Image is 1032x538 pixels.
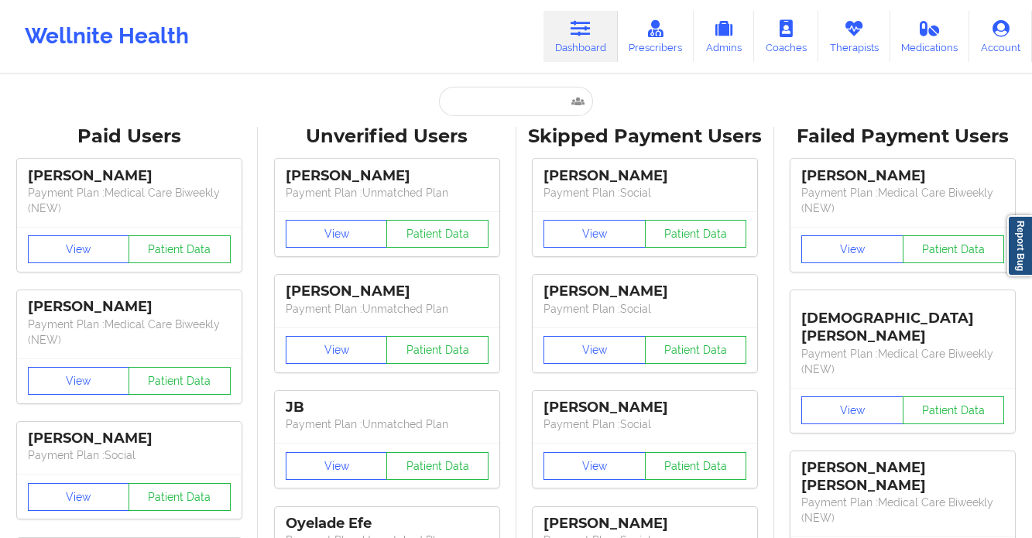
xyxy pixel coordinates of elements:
p: Payment Plan : Unmatched Plan [286,185,489,200]
button: Patient Data [129,367,231,395]
button: View [801,235,903,263]
div: JB [286,399,489,416]
button: View [286,336,388,364]
button: Patient Data [903,396,1005,424]
p: Payment Plan : Medical Care Biweekly (NEW) [801,495,1004,526]
button: View [543,220,646,248]
button: Patient Data [386,220,489,248]
a: Coaches [754,11,818,62]
button: Patient Data [645,452,747,480]
div: [PERSON_NAME] [28,430,231,447]
button: Patient Data [903,235,1005,263]
p: Payment Plan : Unmatched Plan [286,416,489,432]
div: [PERSON_NAME] [28,167,231,185]
div: [PERSON_NAME] [801,167,1004,185]
p: Payment Plan : Medical Care Biweekly (NEW) [28,317,231,348]
p: Payment Plan : Social [543,416,746,432]
button: View [28,483,130,511]
button: View [286,220,388,248]
div: [PERSON_NAME] [28,298,231,316]
a: Report Bug [1007,215,1032,276]
div: Paid Users [11,125,247,149]
div: [PERSON_NAME] [PERSON_NAME] [801,459,1004,495]
p: Payment Plan : Social [543,301,746,317]
button: Patient Data [386,336,489,364]
a: Account [969,11,1032,62]
button: Patient Data [386,452,489,480]
div: [PERSON_NAME] [543,283,746,300]
div: Failed Payment Users [785,125,1021,149]
button: View [28,367,130,395]
a: Prescribers [618,11,694,62]
p: Payment Plan : Social [28,447,231,463]
div: [PERSON_NAME] [543,167,746,185]
button: View [28,235,130,263]
a: Therapists [818,11,890,62]
button: View [286,452,388,480]
p: Payment Plan : Medical Care Biweekly (NEW) [801,185,1004,216]
div: [DEMOGRAPHIC_DATA][PERSON_NAME] [801,298,1004,345]
button: View [543,336,646,364]
div: Unverified Users [269,125,505,149]
a: Admins [694,11,754,62]
p: Payment Plan : Unmatched Plan [286,301,489,317]
a: Medications [890,11,970,62]
div: Oyelade Efe [286,515,489,533]
button: Patient Data [129,235,231,263]
div: [PERSON_NAME] [286,283,489,300]
p: Payment Plan : Medical Care Biweekly (NEW) [801,346,1004,377]
button: View [801,396,903,424]
button: Patient Data [129,483,231,511]
button: Patient Data [645,336,747,364]
div: [PERSON_NAME] [543,515,746,533]
p: Payment Plan : Medical Care Biweekly (NEW) [28,185,231,216]
div: Skipped Payment Users [527,125,763,149]
div: [PERSON_NAME] [543,399,746,416]
p: Payment Plan : Social [543,185,746,200]
a: Dashboard [543,11,618,62]
button: Patient Data [645,220,747,248]
div: [PERSON_NAME] [286,167,489,185]
button: View [543,452,646,480]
